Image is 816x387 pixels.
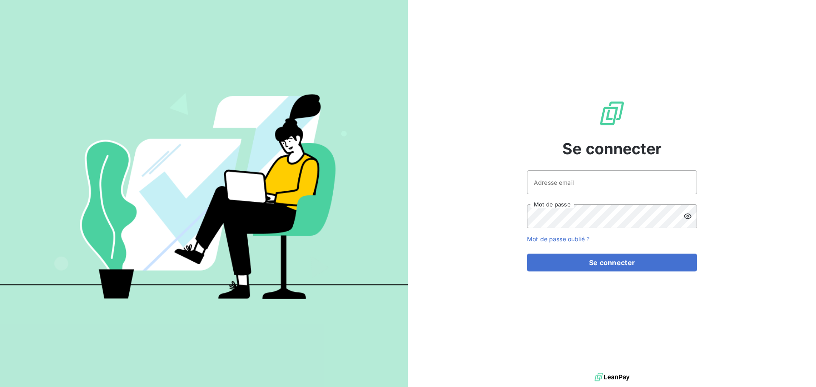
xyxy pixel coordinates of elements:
button: Se connecter [527,254,697,271]
img: Logo LeanPay [598,100,626,127]
img: logo [595,371,629,384]
a: Mot de passe oublié ? [527,235,589,243]
input: placeholder [527,170,697,194]
span: Se connecter [562,137,662,160]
